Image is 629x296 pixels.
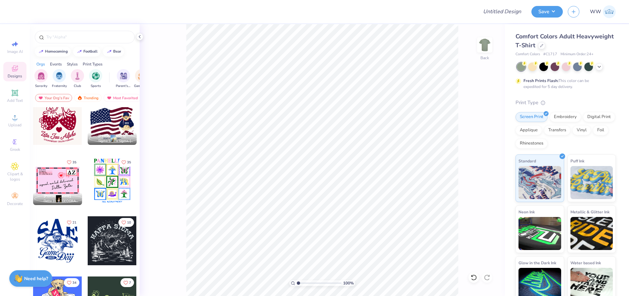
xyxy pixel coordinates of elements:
[83,50,98,53] div: football
[37,72,45,80] img: Sorority Image
[127,221,131,224] span: 10
[518,166,561,199] img: Standard
[52,69,67,89] div: filter for Fraternity
[127,161,131,164] span: 35
[518,157,536,164] span: Standard
[518,217,561,250] img: Neon Ink
[44,199,79,204] span: Delta Zeta, [GEOGRAPHIC_DATA][US_STATE]
[52,84,67,89] span: Fraternity
[89,69,102,89] div: filter for Sports
[38,96,43,100] img: most_fav.gif
[570,208,609,215] span: Metallic & Glitter Ink
[45,50,68,53] div: homecoming
[107,50,112,54] img: trend_line.gif
[103,47,124,57] button: bear
[113,50,121,53] div: bear
[116,84,131,89] span: Parent's Weekend
[8,122,22,128] span: Upload
[531,6,563,18] button: Save
[134,69,149,89] div: filter for Game Day
[590,8,601,16] span: WW
[570,217,613,250] img: Metallic & Glitter Ink
[67,61,78,67] div: Styles
[138,72,146,80] img: Game Day Image
[570,157,584,164] span: Puff Ink
[3,171,26,182] span: Clipart & logos
[7,201,23,206] span: Decorate
[46,34,130,40] input: Try "Alpha"
[583,112,615,122] div: Digital Print
[56,72,63,80] img: Fraternity Image
[478,38,491,52] img: Back
[73,47,101,57] button: football
[516,125,542,135] div: Applique
[603,5,616,18] img: Wiro Wink
[116,69,131,89] div: filter for Parent's Weekend
[64,218,79,227] button: Like
[543,52,557,57] span: # C1717
[64,278,79,287] button: Like
[516,139,548,148] div: Rhinestones
[98,134,126,138] span: [PERSON_NAME]
[83,61,103,67] div: Print Types
[116,69,131,89] button: filter button
[343,280,354,286] span: 100 %
[72,161,76,164] span: 35
[523,78,605,90] div: This color can be expedited for 5 day delivery.
[38,50,44,54] img: trend_line.gif
[7,98,23,103] span: Add Text
[34,69,48,89] button: filter button
[516,32,614,49] span: Comfort Colors Adult Heavyweight T-Shirt
[71,69,84,89] div: filter for Club
[572,125,591,135] div: Vinyl
[35,94,72,102] div: Your Org's Fav
[52,69,67,89] button: filter button
[91,84,101,89] span: Sports
[590,5,616,18] a: WW
[134,84,149,89] span: Game Day
[64,158,79,167] button: Like
[44,194,71,198] span: [PERSON_NAME]
[89,69,102,89] button: filter button
[518,208,535,215] span: Neon Ink
[72,281,76,284] span: 34
[8,73,22,79] span: Designs
[561,52,594,57] span: Minimum Order: 24 +
[593,125,608,135] div: Foil
[24,275,48,282] strong: Need help?
[516,112,548,122] div: Screen Print
[34,69,48,89] div: filter for Sorority
[74,94,102,102] div: Trending
[74,84,81,89] span: Club
[550,112,581,122] div: Embroidery
[10,147,20,152] span: Greek
[118,218,134,227] button: Like
[516,99,616,106] div: Print Type
[35,84,47,89] span: Sorority
[7,49,23,54] span: Image AI
[134,69,149,89] button: filter button
[92,72,100,80] img: Sports Image
[118,158,134,167] button: Like
[129,281,131,284] span: 7
[36,61,45,67] div: Orgs
[107,96,112,100] img: most_fav.gif
[516,52,540,57] span: Comfort Colors
[480,55,489,61] div: Back
[523,78,559,83] strong: Fresh Prints Flash:
[77,50,82,54] img: trend_line.gif
[104,94,141,102] div: Most Favorited
[74,72,81,80] img: Club Image
[50,61,62,67] div: Events
[72,221,76,224] span: 21
[120,72,127,80] img: Parent's Weekend Image
[120,278,134,287] button: Like
[35,47,71,57] button: homecoming
[77,96,82,100] img: trending.gif
[544,125,570,135] div: Transfers
[518,259,556,266] span: Glow in the Dark Ink
[570,166,613,199] img: Puff Ink
[98,139,134,144] span: Sigma Sigma Sigma, [US_STATE][GEOGRAPHIC_DATA]
[478,5,526,18] input: Untitled Design
[570,259,601,266] span: Water based Ink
